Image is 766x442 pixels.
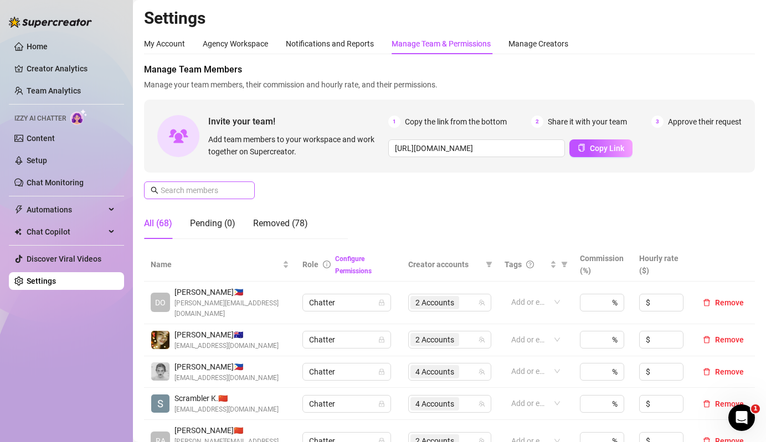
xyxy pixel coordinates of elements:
[573,248,633,282] th: Commission (%)
[415,366,454,378] span: 4 Accounts
[410,365,459,378] span: 4 Accounts
[144,8,755,29] h2: Settings
[590,144,624,153] span: Copy Link
[208,115,388,128] span: Invite your team!
[728,404,755,431] iframe: Intercom live chat
[548,116,627,128] span: Share it with your team
[286,38,374,50] div: Notifications and Reports
[27,178,84,187] a: Chat Monitoring
[27,201,105,219] span: Automations
[410,296,459,309] span: 2 Accounts
[27,86,81,95] a: Team Analytics
[27,277,56,285] a: Settings
[410,333,459,346] span: 2 Accounts
[323,261,331,268] span: info-circle
[174,329,279,341] span: [PERSON_NAME] 🇦🇺
[161,184,239,196] input: Search members
[531,116,543,128] span: 2
[578,144,585,152] span: copy
[526,261,534,268] span: question-circle
[408,258,481,271] span: Creator accounts
[174,404,279,415] span: [EMAIL_ADDRESS][DOMAIN_NAME]
[14,205,23,214] span: thunderbolt
[335,255,372,275] a: Configure Permissions
[174,373,279,383] span: [EMAIL_ADDRESS][DOMAIN_NAME]
[174,424,289,436] span: [PERSON_NAME] 🇨🇳
[378,401,385,407] span: lock
[633,248,692,282] th: Hourly rate ($)
[668,116,742,128] span: Approve their request
[405,116,507,128] span: Copy the link from the bottom
[174,392,279,404] span: Scrambler K. 🇨🇳
[302,260,318,269] span: Role
[309,363,384,380] span: Chatter
[415,297,454,309] span: 2 Accounts
[27,254,101,263] a: Discover Viral Videos
[203,38,268,50] div: Agency Workspace
[144,217,172,230] div: All (68)
[27,156,47,165] a: Setup
[392,38,491,50] div: Manage Team & Permissions
[144,63,755,76] span: Manage Team Members
[486,261,492,268] span: filter
[703,299,711,306] span: delete
[415,334,454,346] span: 2 Accounts
[505,258,522,271] span: Tags
[155,297,166,309] span: DO
[378,336,385,343] span: lock
[27,134,55,143] a: Content
[144,79,755,91] span: Manage your team members, their commission and hourly rate, and their permissions.
[151,362,169,381] img: Audrey Elaine
[751,404,760,413] span: 1
[479,401,485,407] span: team
[479,336,485,343] span: team
[569,139,633,157] button: Copy Link
[703,336,711,344] span: delete
[415,398,454,410] span: 4 Accounts
[151,258,280,271] span: Name
[151,186,158,194] span: search
[698,365,748,378] button: Remove
[508,38,568,50] div: Manage Creators
[698,333,748,346] button: Remove
[651,116,664,128] span: 3
[309,331,384,348] span: Chatter
[144,38,185,50] div: My Account
[174,286,289,298] span: [PERSON_NAME] 🇵🇭
[698,397,748,410] button: Remove
[703,368,711,376] span: delete
[27,60,115,77] a: Creator Analytics
[559,256,570,273] span: filter
[27,223,105,241] span: Chat Copilot
[174,298,289,319] span: [PERSON_NAME][EMAIL_ADDRESS][DOMAIN_NAME]
[174,361,279,373] span: [PERSON_NAME] 🇵🇭
[70,109,88,125] img: AI Chatter
[144,248,296,282] th: Name
[561,261,568,268] span: filter
[151,394,169,413] img: Scrambler Kawi
[9,17,92,28] img: logo-BBDzfeDw.svg
[208,133,384,158] span: Add team members to your workspace and work together on Supercreator.
[484,256,495,273] span: filter
[174,341,279,351] span: [EMAIL_ADDRESS][DOMAIN_NAME]
[14,228,22,236] img: Chat Copilot
[410,397,459,410] span: 4 Accounts
[253,217,308,230] div: Removed (78)
[715,335,744,344] span: Remove
[378,368,385,375] span: lock
[378,299,385,306] span: lock
[479,299,485,306] span: team
[698,296,748,309] button: Remove
[715,298,744,307] span: Remove
[14,113,66,124] span: Izzy AI Chatter
[309,396,384,412] span: Chatter
[309,294,384,311] span: Chatter
[190,217,235,230] div: Pending (0)
[479,368,485,375] span: team
[388,116,400,128] span: 1
[715,367,744,376] span: Remove
[715,399,744,408] span: Remove
[27,42,48,51] a: Home
[703,400,711,408] span: delete
[151,331,169,349] img: deia jane boiser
